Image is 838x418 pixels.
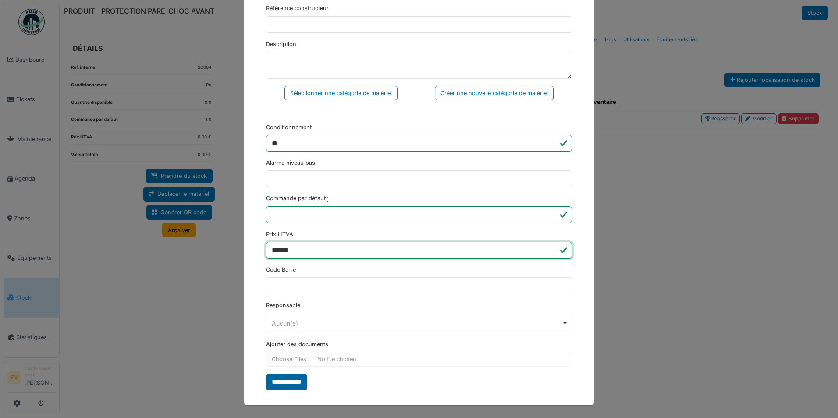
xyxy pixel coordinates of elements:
label: Responsable [266,301,300,309]
div: Créer une nouvelle catégorie de matériel [435,86,554,100]
label: Référence constructeur [266,4,329,12]
label: Conditionnement [266,123,312,131]
label: Alarme niveau bas [266,159,315,167]
div: Aucun(e) [272,319,561,328]
label: Prix HTVA [266,230,293,238]
label: Description [266,40,296,48]
div: Sélectionner une catégorie de matériel [284,86,398,100]
label: Code Barre [266,266,296,274]
abbr: Requis [326,195,328,202]
label: Commande par défaut [266,194,328,202]
label: Ajouter des documents [266,340,328,348]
